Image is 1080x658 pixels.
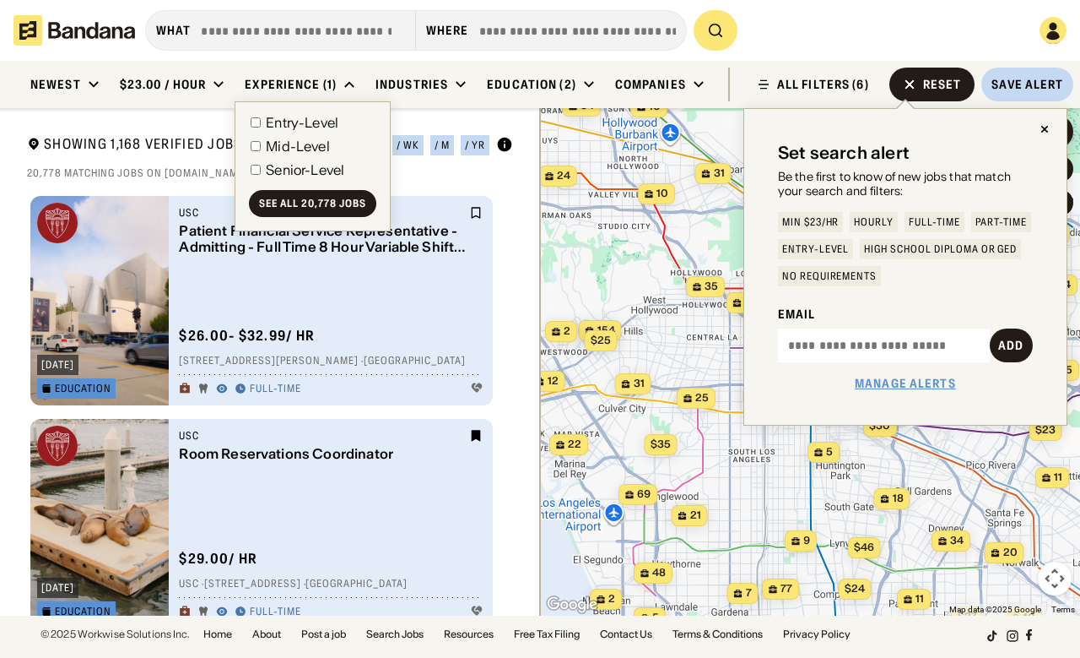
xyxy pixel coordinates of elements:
[652,611,659,625] span: 5
[250,606,301,619] div: Full-time
[1066,363,1072,378] span: 5
[1054,470,1062,485] span: 11
[55,383,111,394] div: Education
[40,629,190,639] div: © 2025 Workwise Solutions Inc.
[179,550,257,568] div: $ 29.00 / hr
[179,446,466,462] div: Room Reservations Coordinator
[652,566,666,580] span: 48
[826,445,833,460] span: 5
[564,324,570,339] span: 2
[909,217,960,227] div: Full-time
[179,355,483,368] div: [STREET_ADDRESS][PERSON_NAME] · [GEOGRAPHIC_DATA]
[634,377,645,391] span: 31
[705,280,718,294] span: 35
[37,426,78,466] img: USC logo
[782,217,840,227] div: Min $23/hr
[864,244,1017,254] div: High School Diploma or GED
[778,143,910,163] div: Set search alert
[855,376,956,391] a: Manage Alerts
[514,629,580,639] a: Free Tax Filing
[591,334,611,346] span: $25
[975,217,1027,227] div: Part-time
[487,77,576,92] div: Education (2)
[266,163,344,177] div: Senior-Level
[869,419,890,432] span: $30
[444,629,494,639] a: Resources
[179,578,483,591] div: USC · [STREET_ADDRESS] · [GEOGRAPHIC_DATA]
[252,629,281,639] a: About
[637,487,651,502] span: 69
[845,582,865,595] span: $24
[915,592,924,606] span: 11
[465,140,485,150] div: / yr
[782,244,850,254] div: Entry-Level
[950,534,964,548] span: 34
[301,629,346,639] a: Post a job
[120,77,207,92] div: $23.00 / hour
[1038,562,1072,595] button: Map camera controls
[597,324,615,338] span: 154
[37,203,78,243] img: USC logo
[649,100,661,114] span: 10
[998,340,1023,351] div: Add
[854,217,894,227] div: Hourly
[27,135,331,156] div: Showing 1,168 Verified Jobs
[375,77,448,92] div: Industries
[426,23,469,38] div: Where
[13,15,135,46] img: Bandana logotype
[30,77,81,92] div: Newest
[544,594,600,616] a: Open this area in Google Maps (opens a new window)
[778,307,1033,322] div: Email
[41,360,74,370] div: [DATE]
[690,508,701,523] span: 21
[397,140,419,150] div: / wk
[1051,605,1075,614] a: Terms (opens in new tab)
[179,327,315,345] div: $ 26.00 - $32.99 / hr
[615,77,686,92] div: Companies
[266,116,338,129] div: Entry-Level
[544,594,600,616] img: Google
[651,438,671,450] span: $35
[949,605,1041,614] span: Map data ©2025 Google
[714,166,725,181] span: 31
[803,534,810,548] span: 9
[250,383,301,396] div: Full-time
[608,592,615,606] span: 2
[179,429,466,443] div: USC
[695,391,709,405] span: 25
[923,79,962,90] div: Reset
[435,140,450,150] div: / m
[777,79,869,90] div: ALL FILTERS (6)
[991,77,1063,92] div: Save Alert
[259,198,365,209] div: See all 20,778 jobs
[600,629,652,639] a: Contact Us
[580,99,594,113] span: 34
[746,586,752,601] span: 7
[893,492,904,506] span: 18
[203,629,232,639] a: Home
[568,438,581,452] span: 22
[780,582,792,596] span: 77
[366,629,424,639] a: Search Jobs
[548,374,559,389] span: 12
[782,271,877,281] div: No Requirements
[27,166,513,180] div: 20,778 matching jobs on [DOMAIN_NAME]
[656,187,668,201] span: 10
[55,606,111,617] div: Education
[557,169,570,183] span: 24
[245,77,337,92] div: Experience (1)
[1003,546,1018,560] span: 20
[41,583,74,593] div: [DATE]
[179,223,466,255] div: Patient Financial Service Representative - Admitting - Full Time 8 Hour Variable Shift (Union)
[778,170,1033,198] div: Be the first to know of new jobs that match your search and filters:
[783,629,850,639] a: Privacy Policy
[179,206,466,220] div: USC
[854,541,874,553] span: $46
[672,629,763,639] a: Terms & Conditions
[266,139,329,153] div: Mid-Level
[1064,278,1071,292] span: 4
[156,23,191,38] div: what
[1035,423,1056,436] span: $23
